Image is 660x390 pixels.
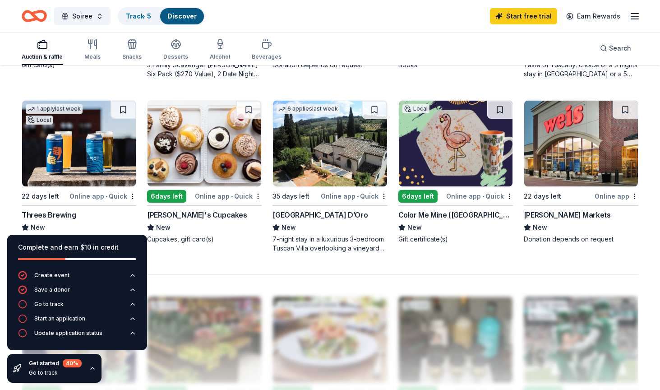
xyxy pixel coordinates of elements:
div: 22 days left [22,191,59,202]
div: [PERSON_NAME] Markets [524,209,611,220]
span: • [357,193,359,200]
button: Go to track [18,300,136,314]
button: Auction & raffle [22,35,63,65]
span: • [106,193,107,200]
div: 1 apply last week [26,104,83,114]
button: Search [593,39,638,57]
div: Online app Quick [69,190,136,202]
div: Online app Quick [446,190,513,202]
div: Gift card(s) [22,60,136,70]
div: Go to track [34,301,64,308]
div: Auction & raffle [22,53,63,60]
img: Image for Weis Markets [524,101,638,186]
span: • [231,193,233,200]
a: Start free trial [490,8,557,24]
img: Image for Villa Sogni D’Oro [273,101,387,186]
div: Local [26,116,53,125]
div: Books [398,60,513,70]
div: Threes Brewing [22,209,76,220]
div: 35 days left [272,191,309,202]
a: Image for Weis Markets22 days leftOnline app[PERSON_NAME] MarketsNewDonation depends on request [524,100,638,244]
div: Update application status [34,330,102,337]
img: Image for Molly's Cupcakes [148,101,261,186]
span: Search [609,43,631,54]
div: 40 % [63,359,82,367]
span: New [31,222,45,233]
span: Soiree [72,11,92,22]
div: 6 applies last week [277,104,340,114]
a: Track· 5 [126,12,151,20]
div: Save a donor [34,286,70,293]
span: New [407,222,422,233]
button: Beverages [252,35,282,65]
div: Start an application [34,315,85,322]
div: Desserts [163,53,188,60]
button: Snacks [122,35,142,65]
div: Taste of Tuscany: choice of a 3 nights stay in [GEOGRAPHIC_DATA] or a 5 night stay in [GEOGRAPHIC... [524,60,638,79]
div: 7-night stay in a luxurious 3-bedroom Tuscan Villa overlooking a vineyard and the ancient walled ... [272,235,387,253]
a: Home [22,5,47,27]
div: Cupcakes, gift card(s) [147,235,262,244]
a: Image for Threes Brewing1 applylast weekLocal22 days leftOnline app•QuickThrees BrewingNewBeer pr... [22,100,136,244]
a: Discover [167,12,197,20]
button: Soiree [54,7,111,25]
a: Image for Color Me Mine (Upper West Side)Local6days leftOnline app•QuickColor Me Mine ([GEOGRAPHI... [398,100,513,244]
span: • [482,193,484,200]
span: New [156,222,171,233]
div: Beverages [252,53,282,60]
div: 3 Family Scavenger [PERSON_NAME] Six Pack ($270 Value), 2 Date Night Scavenger [PERSON_NAME] Two ... [147,60,262,79]
div: Get started [29,359,82,367]
div: 6 days left [147,190,186,203]
button: Save a donor [18,285,136,300]
div: Go to track [29,369,82,376]
div: Local [402,104,429,113]
div: Color Me Mine ([GEOGRAPHIC_DATA]) [398,209,513,220]
img: Image for Color Me Mine (Upper West Side) [399,101,512,186]
div: Online app Quick [321,190,388,202]
div: Alcohol [210,53,230,60]
button: Update application status [18,329,136,343]
div: 22 days left [524,191,561,202]
div: 6 days left [398,190,438,203]
span: New [282,222,296,233]
div: Gift certificate(s) [398,235,513,244]
button: Alcohol [210,35,230,65]
div: Snacks [122,53,142,60]
button: Track· 5Discover [118,7,205,25]
img: Image for Threes Brewing [22,101,136,186]
div: Create event [34,272,69,279]
div: Donation depends on request [524,235,638,244]
div: Complete and earn $10 in credit [18,242,136,253]
div: Online app [595,190,638,202]
a: Image for Villa Sogni D’Oro6 applieslast week35 days leftOnline app•Quick[GEOGRAPHIC_DATA] D’OroN... [272,100,387,253]
button: Create event [18,271,136,285]
div: [PERSON_NAME]'s Cupcakes [147,209,247,220]
button: Desserts [163,35,188,65]
a: Image for Molly's Cupcakes6days leftOnline app•Quick[PERSON_NAME]'s CupcakesNewCupcakes, gift car... [147,100,262,244]
div: [GEOGRAPHIC_DATA] D’Oro [272,209,368,220]
span: New [533,222,547,233]
a: Earn Rewards [561,8,626,24]
button: Meals [84,35,101,65]
div: Online app Quick [195,190,262,202]
div: Donation depends on request [272,60,387,70]
div: Meals [84,53,101,60]
button: Start an application [18,314,136,329]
